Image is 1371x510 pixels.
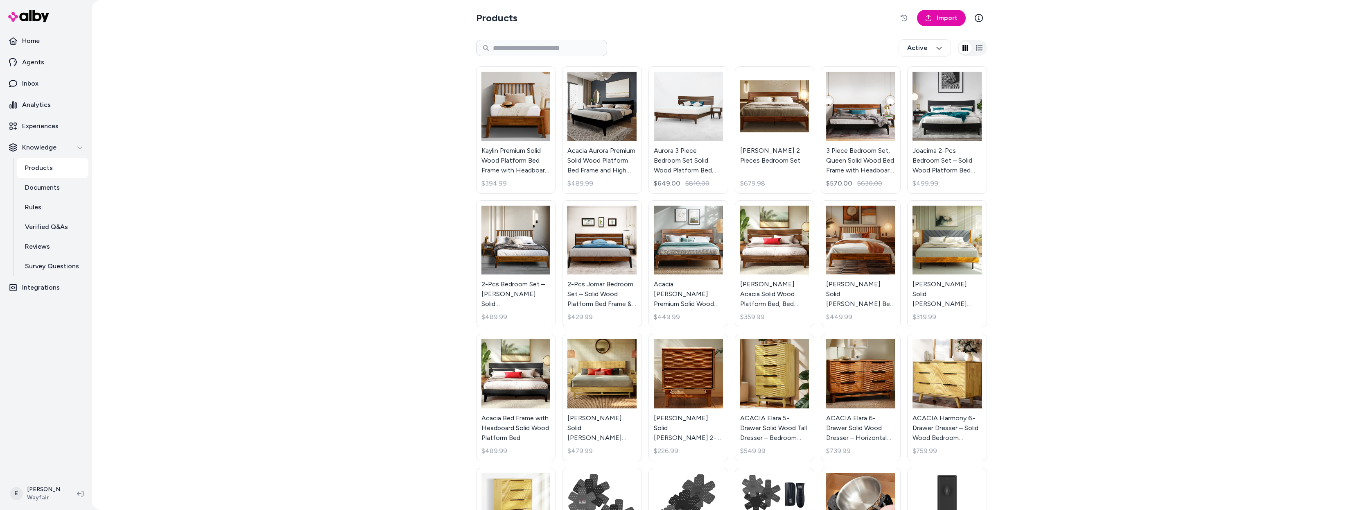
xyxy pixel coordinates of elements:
[937,13,958,23] span: Import
[3,31,88,51] a: Home
[476,66,556,194] a: Kaylin Premium Solid Wood Platform Bed Frame with Headboard – 800 lb Capacity, No Box Spring Need...
[17,256,88,276] a: Survey Questions
[22,36,40,46] p: Home
[3,278,88,297] a: Integrations
[25,261,79,271] p: Survey Questions
[899,39,951,57] button: Active
[17,158,88,178] a: Products
[22,143,56,152] p: Knowledge
[907,66,987,194] a: Joacima 2-Pcs Bedroom Set – Solid Wood Platform Bed Frame & Matching Nightstand, Mid-Century Mode...
[17,197,88,217] a: Rules
[917,10,966,26] a: Import
[562,200,642,328] a: 2-Pcs Jomar Bedroom Set – Solid Wood Platform Bed Frame & Matching Nightstand, Scandinavian Rusti...
[10,487,23,500] span: E
[907,200,987,328] a: Felisha Solid Wood King Upholstered Bed Frame with Fabric Headboard, Contemporary Modern Upholste...
[648,334,728,461] a: Gerrell Elara Solid Wood 2-Drawer Nightstand with Sculpted Front – Mid-Century Modern Bedside Tab...
[25,163,53,173] p: Products
[27,485,64,494] p: [PERSON_NAME]
[648,66,728,194] a: Aurora 3 Piece Bedroom Set Solid Wood Platform Bed Frame with Headboard and NightstandAurora 3 Pi...
[25,183,60,193] p: Documents
[25,222,68,232] p: Verified Q&As
[3,138,88,157] button: Knowledge
[648,200,728,328] a: Acacia Christoper Premium Solid Wood Bed Frame, Bed Frame with Headboard Included, Mid century Mo...
[3,116,88,136] a: Experiences
[22,57,44,67] p: Agents
[476,11,517,25] h2: Products
[25,202,41,212] p: Rules
[17,217,88,237] a: Verified Q&As
[907,334,987,461] a: ACACIA Harmony 6-Drawer Dresser – Solid Wood Bedroom Dresser With CNC Circle Pattern – Zen Sand G...
[821,334,901,461] a: ACACIA Elara 6-Drawer Solid Wood Dresser – Horizontal Bedroom Wood Dresser With CNC Wave Texture ...
[22,121,59,131] p: Experiences
[3,95,88,115] a: Analytics
[17,237,88,256] a: Reviews
[3,52,88,72] a: Agents
[3,74,88,93] a: Inbox
[735,334,815,461] a: ACACIA Elara 5-Drawer Solid Wood Tall Dresser – Bedroom Dresser With CNC Wave Detail – Mid-Centur...
[8,10,49,22] img: alby Logo
[476,200,556,328] a: 2-Pcs Bedroom Set – Jildardo Solid Wood Platform Bed Frame & Matching Nightstand, Scandinavian Ru...
[17,178,88,197] a: Documents
[27,494,64,502] span: Wayfair
[821,200,901,328] a: Kristoffer Solid Wood Bed Frame with Headboard[PERSON_NAME] Solid [PERSON_NAME] Bed Frame with He...
[562,66,642,194] a: Acacia Aurora Premium Solid Wood Platform Bed Frame and High Headboard, King Bed Frame with Headb...
[22,283,60,292] p: Integrations
[22,79,38,88] p: Inbox
[821,66,901,194] a: 3 Piece Bedroom Set, Queen Solid Wood Bed Frame with Headboard and 2 Nightstand, 800lbs Capacity3...
[562,334,642,461] a: Gerrell Elara Solid Wood Platform Bed Frame with Sculpted Spearhead Headboard – Mid-Century Moder...
[5,481,70,507] button: E[PERSON_NAME]Wayfair
[735,66,815,194] a: Emery 2 Pieces Bedroom Set[PERSON_NAME] 2 Pieces Bedroom Set$679.98
[735,200,815,328] a: Antione Acacia Solid Wood Platform Bed, Bed Frame with Headboard, Farmhouse Bed Frame Style[PERSO...
[476,334,556,461] a: Acacia Bed Frame with Headboard Solid Wood Platform BedAcacia Bed Frame with Headboard Solid Wood...
[25,242,50,252] p: Reviews
[22,100,51,110] p: Analytics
